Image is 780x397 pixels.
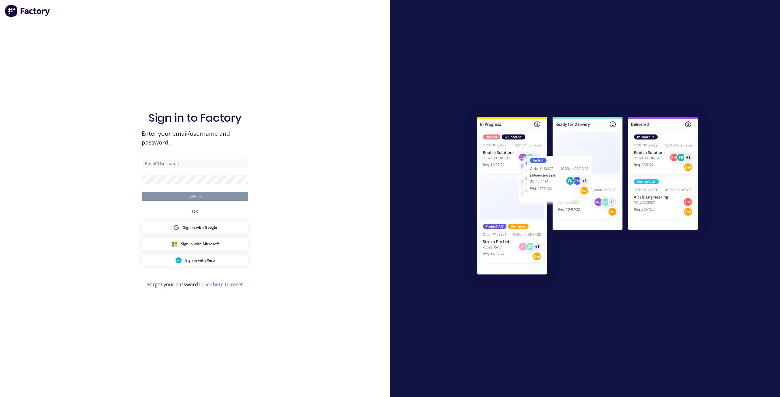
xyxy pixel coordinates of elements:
[464,105,711,289] img: Sign in
[142,192,248,201] button: Continue
[171,241,177,247] img: Microsoft Sign in
[142,238,248,250] button: Microsoft Sign inSign in with Microsoft
[142,129,248,147] span: Enter your email/username and password.
[201,281,243,288] a: Click here to reset
[142,159,248,168] input: Email/Username
[148,111,242,124] h1: Sign in to Factory
[147,281,243,288] span: Forgot your password?
[175,257,182,263] img: Xero Sign in
[142,222,248,233] button: Google Sign inSign in with Google
[173,225,179,231] img: Google Sign in
[142,255,248,266] button: Xero Sign inSign in with Xero
[181,241,219,247] span: Sign in with Microsoft
[183,225,217,230] span: Sign in with Google
[192,201,198,222] div: OR
[185,258,215,263] span: Sign in with Xero
[5,5,51,17] img: Factory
